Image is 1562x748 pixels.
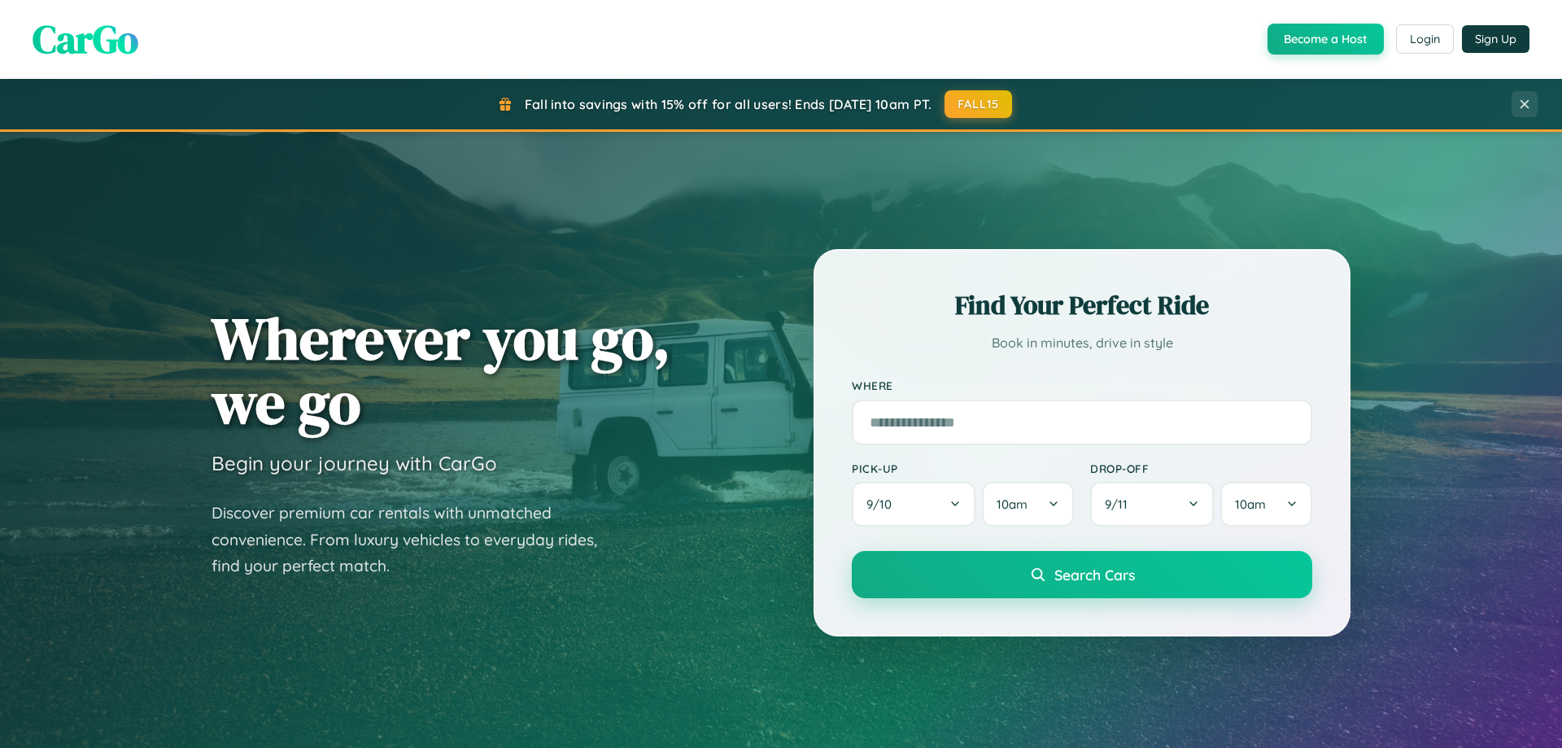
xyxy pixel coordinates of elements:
[212,500,618,580] p: Discover premium car rentals with unmatched convenience. From luxury vehicles to everyday rides, ...
[1054,566,1135,584] span: Search Cars
[212,306,670,435] h1: Wherever you go, we go
[1267,24,1384,55] button: Become a Host
[866,496,900,512] span: 9 / 10
[525,96,932,112] span: Fall into savings with 15% off for all users! Ends [DATE] 10am PT.
[982,482,1074,527] button: 10am
[1105,496,1136,512] span: 9 / 11
[1462,25,1529,53] button: Sign Up
[1235,496,1266,512] span: 10am
[852,331,1312,355] p: Book in minutes, drive in style
[945,90,1013,118] button: FALL15
[33,12,138,66] span: CarGo
[852,551,1312,598] button: Search Cars
[997,496,1028,512] span: 10am
[852,287,1312,323] h2: Find Your Perfect Ride
[1090,482,1214,527] button: 9/11
[1220,482,1312,527] button: 10am
[852,482,975,527] button: 9/10
[212,451,497,475] h3: Begin your journey with CarGo
[852,461,1074,475] label: Pick-up
[1090,461,1312,475] label: Drop-off
[852,379,1312,393] label: Where
[1396,24,1454,54] button: Login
